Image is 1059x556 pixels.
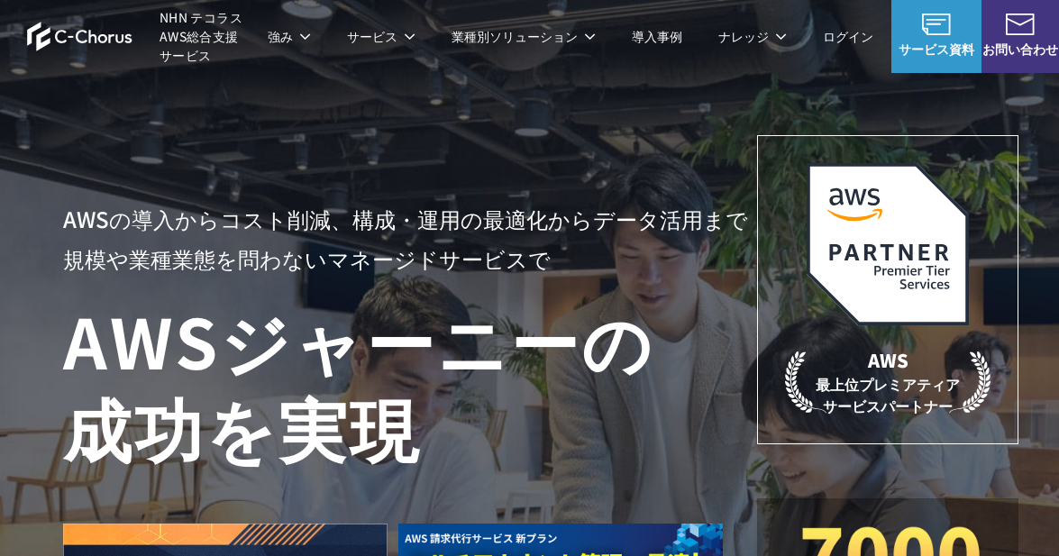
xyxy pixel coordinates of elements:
[823,27,873,46] a: ログイン
[785,347,991,416] p: 最上位プレミアティア サービスパートナー
[868,347,908,373] em: AWS
[268,27,311,46] p: 強み
[922,14,951,35] img: AWS総合支援サービス C-Chorus サービス資料
[27,8,250,65] a: AWS総合支援サービス C-Chorus NHN テコラスAWS総合支援サービス
[632,27,682,46] a: 導入事例
[63,199,757,278] p: AWSの導入からコスト削減、 構成・運用の最適化からデータ活用まで 規模や業種業態を問わない マネージドサービスで
[63,296,757,469] h1: AWS ジャーニーの 成功を実現
[160,8,250,65] span: NHN テコラス AWS総合支援サービス
[891,40,981,59] span: サービス資料
[1006,14,1035,35] img: お問い合わせ
[718,27,787,46] p: ナレッジ
[452,27,596,46] p: 業種別ソリューション
[347,27,415,46] p: サービス
[981,40,1059,59] span: お問い合わせ
[807,163,969,325] img: AWSプレミアティアサービスパートナー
